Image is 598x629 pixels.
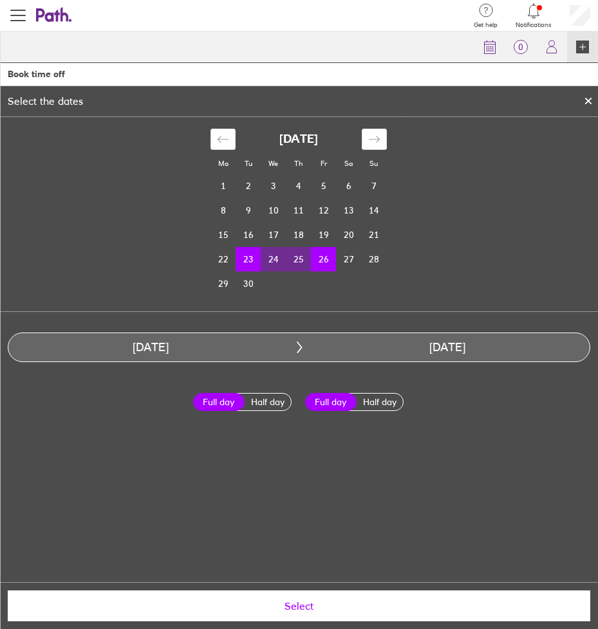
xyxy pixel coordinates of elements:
div: [DATE] [305,341,590,354]
label: Full day [305,393,357,411]
span: Notifications [516,21,552,29]
td: Choose Monday, September 8, 2025 as your check-in date. It’s available. [210,198,236,223]
small: Tu [245,159,252,168]
td: Selected. Wednesday, September 24, 2025 [261,247,286,271]
span: 0 [505,42,536,52]
td: Choose Saturday, September 13, 2025 as your check-in date. It’s available. [336,198,361,223]
span: Get help [474,21,498,29]
small: Th [294,159,303,168]
div: Calendar [196,117,401,311]
td: Choose Thursday, September 4, 2025 as your check-in date. It’s available. [286,174,311,198]
td: Choose Tuesday, September 16, 2025 as your check-in date. It’s available. [236,223,261,247]
div: Move forward to switch to the next month. [362,129,387,150]
small: Sa [344,159,353,168]
td: Choose Tuesday, September 9, 2025 as your check-in date. It’s available. [236,198,261,223]
div: Book time off [8,69,65,79]
td: Choose Sunday, September 7, 2025 as your check-in date. It’s available. [361,174,386,198]
td: Choose Monday, September 22, 2025 as your check-in date. It’s available. [210,247,236,271]
td: Choose Sunday, September 14, 2025 as your check-in date. It’s available. [361,198,386,223]
small: We [268,159,278,168]
td: Choose Monday, September 1, 2025 as your check-in date. It’s available. [210,174,236,198]
td: Choose Wednesday, September 3, 2025 as your check-in date. It’s available. [261,174,286,198]
td: Choose Friday, September 19, 2025 as your check-in date. It’s available. [311,223,336,247]
small: Fr [321,159,327,168]
td: Choose Sunday, September 21, 2025 as your check-in date. It’s available. [361,223,386,247]
span: Select [17,600,581,612]
td: Selected as start date. Tuesday, September 23, 2025 [236,247,261,271]
td: Choose Thursday, September 11, 2025 as your check-in date. It’s available. [286,198,311,223]
td: Choose Tuesday, September 2, 2025 as your check-in date. It’s available. [236,174,261,198]
div: Move backward to switch to the previous month. [210,129,236,150]
td: Choose Wednesday, September 17, 2025 as your check-in date. It’s available. [261,223,286,247]
td: Choose Thursday, September 18, 2025 as your check-in date. It’s available. [286,223,311,247]
div: [DATE] [8,341,294,354]
a: Notifications [516,2,552,29]
label: Half day [354,394,406,410]
a: 0 [505,32,536,62]
small: Mo [218,159,229,168]
strong: [DATE] [279,132,318,146]
td: Choose Tuesday, September 30, 2025 as your check-in date. It’s available. [236,271,261,296]
td: Choose Saturday, September 20, 2025 as your check-in date. It’s available. [336,223,361,247]
td: Selected. Thursday, September 25, 2025 [286,247,311,271]
small: Su [369,159,378,168]
label: Full day [193,393,245,411]
label: Half day [242,394,294,410]
td: Choose Sunday, September 28, 2025 as your check-in date. It’s available. [361,247,386,271]
button: Select [8,590,590,621]
td: Choose Friday, September 5, 2025 as your check-in date. It’s available. [311,174,336,198]
td: Choose Wednesday, September 10, 2025 as your check-in date. It’s available. [261,198,286,223]
td: Choose Saturday, September 27, 2025 as your check-in date. It’s available. [336,247,361,271]
td: Choose Friday, September 12, 2025 as your check-in date. It’s available. [311,198,336,223]
td: Choose Saturday, September 6, 2025 as your check-in date. It’s available. [336,174,361,198]
td: Selected as end date. Friday, September 26, 2025 [311,247,336,271]
td: Choose Monday, September 29, 2025 as your check-in date. It’s available. [210,271,236,296]
td: Choose Monday, September 15, 2025 as your check-in date. It’s available. [210,223,236,247]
